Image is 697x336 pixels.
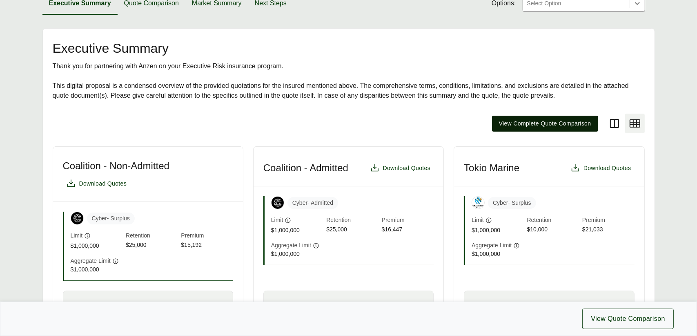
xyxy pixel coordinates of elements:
[527,216,579,225] span: Retention
[527,225,579,235] span: $10,000
[474,301,503,312] span: Premium
[71,212,83,224] img: Coalition
[271,241,311,250] span: Aggregate Limit
[326,216,378,225] span: Retention
[271,250,323,258] span: $1,000,000
[582,225,634,235] span: $21,033
[181,231,233,241] span: Premium
[591,314,665,324] span: View Quote Comparison
[63,175,130,192] button: Download Quotes
[271,216,283,224] span: Limit
[382,216,434,225] span: Premium
[464,162,519,174] h3: Tokio Marine
[492,116,598,132] button: View Complete Quote Comparison
[397,301,423,312] span: $16,447
[73,301,102,312] span: Premium
[53,61,645,101] div: Thank you for partnering with Anzen on your Executive Risk insurance program. This digital propos...
[582,216,634,225] span: Premium
[126,241,178,250] span: $25,000
[583,164,631,172] span: Download Quotes
[488,197,536,209] span: Cyber - Surplus
[63,160,169,172] h3: Coalition - Non-Admitted
[472,250,523,258] span: $1,000,000
[597,301,624,312] span: $21,033
[472,226,523,235] span: $1,000,000
[582,309,674,329] button: View Quote Comparison
[263,162,348,174] h3: Coalition - Admitted
[181,241,233,250] span: $15,192
[71,231,83,240] span: Limit
[383,164,431,172] span: Download Quotes
[472,241,512,250] span: Aggregate Limit
[287,197,338,209] span: Cyber - Admitted
[367,160,434,176] button: Download Quotes
[71,257,111,265] span: Aggregate Limit
[472,216,484,224] span: Limit
[499,119,591,128] span: View Complete Quote Comparison
[472,197,484,209] img: Tokio Marine
[567,160,635,176] button: Download Quotes
[71,242,122,250] span: $1,000,000
[271,226,323,235] span: $1,000,000
[71,265,122,274] span: $1,000,000
[126,231,178,241] span: Retention
[53,42,645,55] h2: Executive Summary
[272,197,284,209] img: Coalition
[382,225,434,235] span: $16,447
[79,179,127,188] span: Download Quotes
[196,301,223,312] span: $15,192
[326,225,378,235] span: $25,000
[274,301,303,312] span: Premium
[87,213,135,224] span: Cyber - Surplus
